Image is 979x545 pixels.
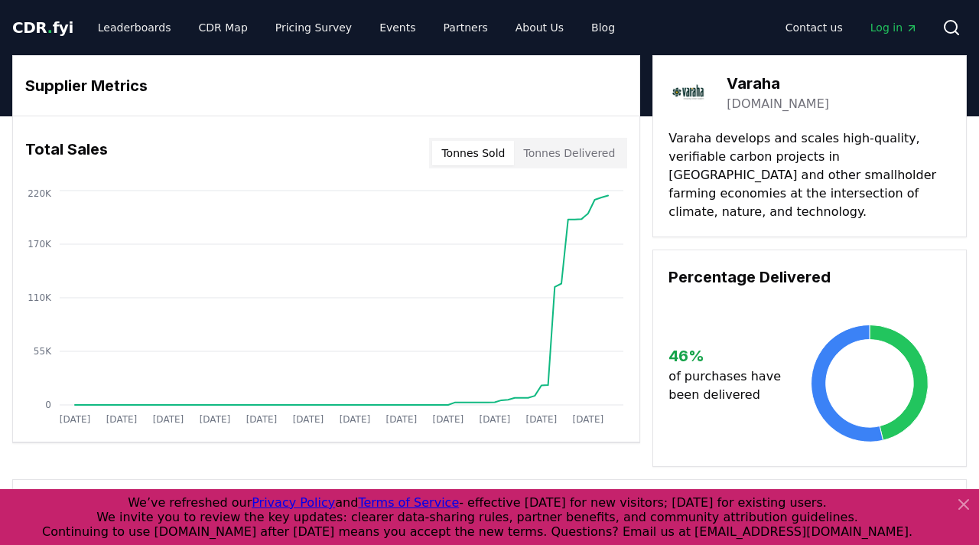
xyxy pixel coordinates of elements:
[60,414,91,425] tspan: [DATE]
[12,18,73,37] span: CDR fyi
[433,414,464,425] tspan: [DATE]
[514,141,624,165] button: Tonnes Delivered
[86,14,184,41] a: Leaderboards
[28,239,52,250] tspan: 170K
[12,17,73,38] a: CDR.fyi
[340,414,371,425] tspan: [DATE]
[28,188,52,199] tspan: 220K
[668,71,711,114] img: Varaha-logo
[668,367,788,404] p: of purchases have been delivered
[34,346,52,357] tspan: 55K
[773,14,930,41] nav: Main
[858,14,930,41] a: Log in
[727,72,829,95] h3: Varaha
[47,18,53,37] span: .
[25,74,627,97] h3: Supplier Metrics
[293,414,324,425] tspan: [DATE]
[45,400,51,410] tspan: 0
[106,414,138,425] tspan: [DATE]
[263,14,364,41] a: Pricing Survey
[773,14,855,41] a: Contact us
[870,20,918,35] span: Log in
[480,414,511,425] tspan: [DATE]
[386,414,418,425] tspan: [DATE]
[187,14,260,41] a: CDR Map
[28,292,52,303] tspan: 110K
[367,14,428,41] a: Events
[727,95,829,113] a: [DOMAIN_NAME]
[431,14,500,41] a: Partners
[432,141,514,165] button: Tonnes Sold
[668,266,951,289] h3: Percentage Delivered
[25,138,108,168] h3: Total Sales
[200,414,231,425] tspan: [DATE]
[668,129,951,221] p: Varaha develops and scales high-quality, verifiable carbon projects in [GEOGRAPHIC_DATA] and othe...
[573,414,604,425] tspan: [DATE]
[503,14,576,41] a: About Us
[579,14,627,41] a: Blog
[246,414,278,425] tspan: [DATE]
[86,14,627,41] nav: Main
[668,344,788,367] h3: 46 %
[153,414,184,425] tspan: [DATE]
[526,414,558,425] tspan: [DATE]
